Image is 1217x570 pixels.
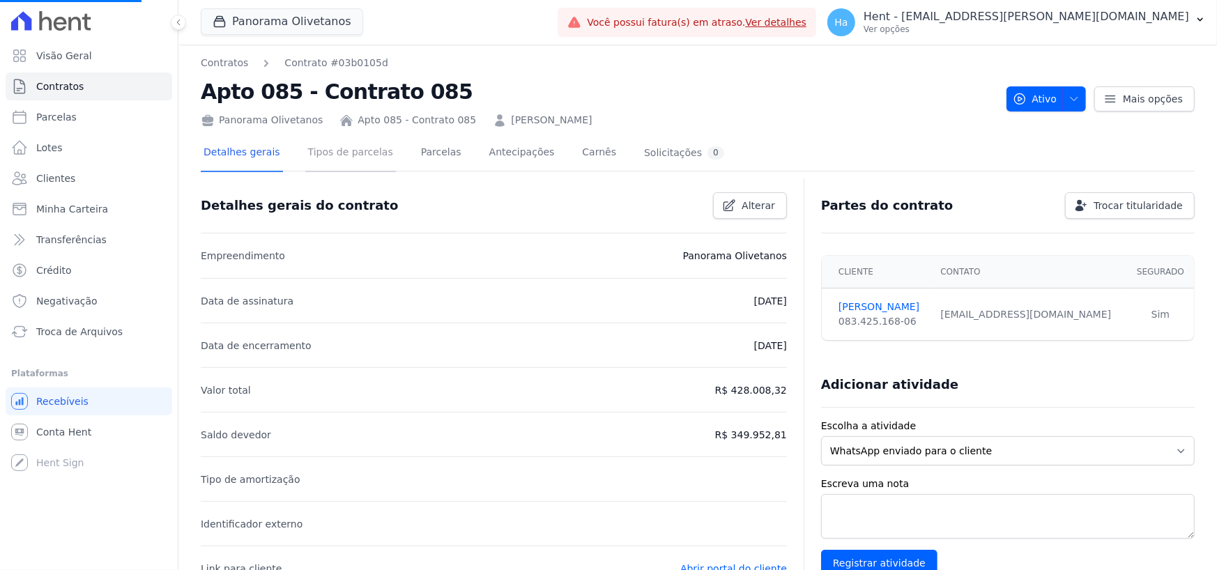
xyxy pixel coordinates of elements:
th: Segurado [1127,256,1194,288]
a: Conta Hent [6,418,172,446]
span: Parcelas [36,110,77,124]
a: Crédito [6,256,172,284]
p: Empreendimento [201,247,285,264]
th: Contato [932,256,1127,288]
a: Trocar titularidade [1065,192,1195,219]
th: Cliente [822,256,933,288]
span: Clientes [36,171,75,185]
a: Detalhes gerais [201,135,283,172]
span: Negativação [36,294,98,308]
div: [EMAIL_ADDRESS][DOMAIN_NAME] [940,307,1119,322]
p: R$ 349.952,81 [715,426,787,443]
span: Mais opções [1123,92,1183,106]
a: Tipos de parcelas [305,135,396,172]
p: Panorama Olivetanos [683,247,787,264]
span: Contratos [36,79,84,93]
a: Parcelas [6,103,172,131]
p: Identificador externo [201,516,303,532]
a: Solicitações0 [641,135,727,172]
span: Alterar [742,199,775,213]
span: Transferências [36,233,107,247]
p: Saldo devedor [201,426,271,443]
nav: Breadcrumb [201,56,388,70]
td: Sim [1127,288,1194,341]
button: Panorama Olivetanos [201,8,363,35]
h3: Partes do contrato [821,197,954,214]
a: Alterar [713,192,787,219]
button: Ha Hent - [EMAIL_ADDRESS][PERSON_NAME][DOMAIN_NAME] Ver opções [816,3,1217,42]
a: Contrato #03b0105d [284,56,388,70]
a: Lotes [6,134,172,162]
span: Conta Hent [36,425,91,439]
h2: Apto 085 - Contrato 085 [201,76,995,107]
span: Crédito [36,263,72,277]
span: Ativo [1013,86,1057,111]
div: Panorama Olivetanos [201,113,323,128]
div: Plataformas [11,365,167,382]
p: Data de encerramento [201,337,312,354]
label: Escreva uma nota [821,477,1195,491]
h3: Adicionar atividade [821,376,958,393]
a: Parcelas [418,135,464,172]
a: Carnês [579,135,619,172]
span: Minha Carteira [36,202,108,216]
a: Contratos [6,72,172,100]
span: Visão Geral [36,49,92,63]
p: Hent - [EMAIL_ADDRESS][PERSON_NAME][DOMAIN_NAME] [864,10,1189,24]
p: [DATE] [754,293,787,309]
a: [PERSON_NAME] [839,300,924,314]
p: Ver opções [864,24,1189,35]
span: Trocar titularidade [1094,199,1183,213]
p: R$ 428.008,32 [715,382,787,399]
a: Apto 085 - Contrato 085 [358,113,476,128]
a: Mais opções [1094,86,1195,111]
button: Ativo [1006,86,1087,111]
span: Recebíveis [36,394,89,408]
label: Escolha a atividade [821,419,1195,433]
span: Lotes [36,141,63,155]
span: Você possui fatura(s) em atraso. [587,15,806,30]
div: 0 [707,146,724,160]
div: Solicitações [644,146,724,160]
p: Data de assinatura [201,293,293,309]
a: Minha Carteira [6,195,172,223]
a: Clientes [6,164,172,192]
span: Ha [835,17,848,27]
h3: Detalhes gerais do contrato [201,197,398,214]
p: [DATE] [754,337,787,354]
a: Visão Geral [6,42,172,70]
a: [PERSON_NAME] [511,113,592,128]
nav: Breadcrumb [201,56,995,70]
a: Contratos [201,56,248,70]
p: Tipo de amortização [201,471,300,488]
a: Troca de Arquivos [6,318,172,346]
a: Ver detalhes [746,17,807,28]
a: Negativação [6,287,172,315]
span: Troca de Arquivos [36,325,123,339]
a: Antecipações [487,135,558,172]
p: Valor total [201,382,251,399]
a: Recebíveis [6,387,172,415]
div: 083.425.168-06 [839,314,924,329]
a: Transferências [6,226,172,254]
